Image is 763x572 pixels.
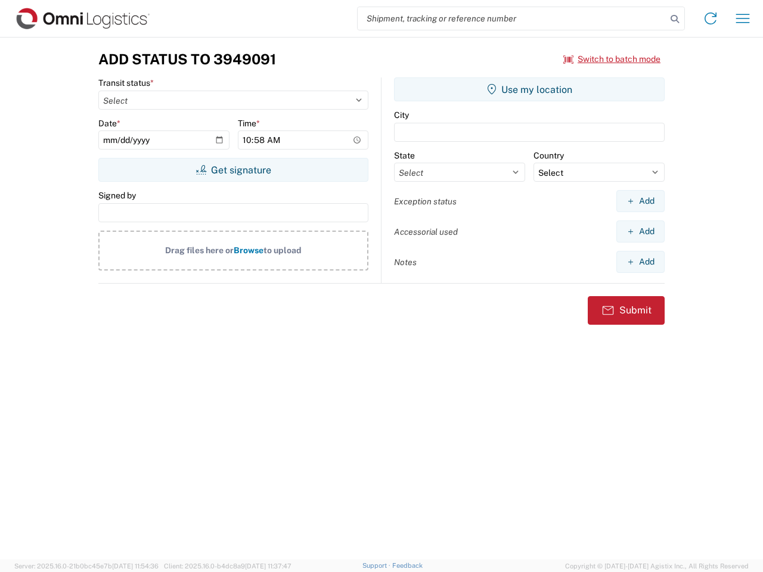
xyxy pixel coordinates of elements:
[98,158,368,182] button: Get signature
[98,51,276,68] h3: Add Status to 3949091
[534,150,564,161] label: Country
[565,561,749,571] span: Copyright © [DATE]-[DATE] Agistix Inc., All Rights Reserved
[98,77,154,88] label: Transit status
[616,190,665,212] button: Add
[98,190,136,201] label: Signed by
[394,257,417,268] label: Notes
[588,296,665,325] button: Submit
[165,245,234,255] span: Drag files here or
[392,562,423,569] a: Feedback
[164,562,291,570] span: Client: 2025.16.0-b4dc8a9
[112,562,159,570] span: [DATE] 11:54:36
[238,118,260,129] label: Time
[394,150,415,161] label: State
[394,77,665,101] button: Use my location
[362,562,392,569] a: Support
[245,562,291,570] span: [DATE] 11:37:47
[14,562,159,570] span: Server: 2025.16.0-21b0bc45e7b
[394,110,409,120] label: City
[234,245,263,255] span: Browse
[263,245,302,255] span: to upload
[616,220,665,243] button: Add
[358,7,666,30] input: Shipment, tracking or reference number
[563,49,660,69] button: Switch to batch mode
[98,118,120,129] label: Date
[394,226,458,237] label: Accessorial used
[616,251,665,273] button: Add
[394,196,457,207] label: Exception status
